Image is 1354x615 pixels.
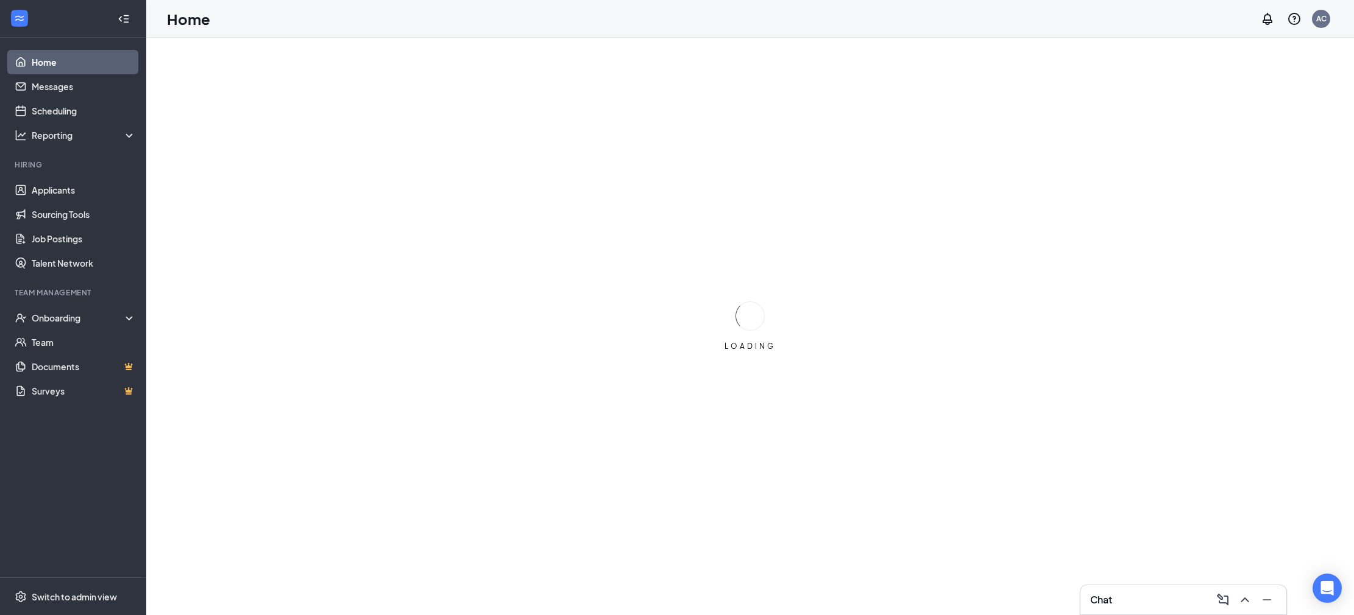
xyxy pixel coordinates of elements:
[32,178,136,202] a: Applicants
[1313,574,1342,603] div: Open Intercom Messenger
[32,202,136,227] a: Sourcing Tools
[32,354,136,379] a: DocumentsCrown
[32,251,136,275] a: Talent Network
[15,287,133,298] div: Team Management
[32,99,136,123] a: Scheduling
[32,312,126,324] div: Onboarding
[32,591,117,603] div: Switch to admin view
[1257,590,1277,610] button: Minimize
[32,129,136,141] div: Reporting
[1238,592,1252,607] svg: ChevronUp
[1090,593,1112,606] h3: Chat
[1287,12,1302,26] svg: QuestionInfo
[1216,592,1230,607] svg: ComposeMessage
[720,341,781,351] div: LOADING
[167,9,210,29] h1: Home
[32,227,136,251] a: Job Postings
[32,50,136,74] a: Home
[118,13,130,25] svg: Collapse
[32,330,136,354] a: Team
[1260,592,1274,607] svg: Minimize
[15,591,27,603] svg: Settings
[13,12,26,24] svg: WorkstreamLogo
[15,129,27,141] svg: Analysis
[1316,13,1327,24] div: AC
[32,379,136,403] a: SurveysCrown
[1260,12,1275,26] svg: Notifications
[1213,590,1233,610] button: ComposeMessage
[15,312,27,324] svg: UserCheck
[1235,590,1255,610] button: ChevronUp
[15,160,133,170] div: Hiring
[32,74,136,99] a: Messages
